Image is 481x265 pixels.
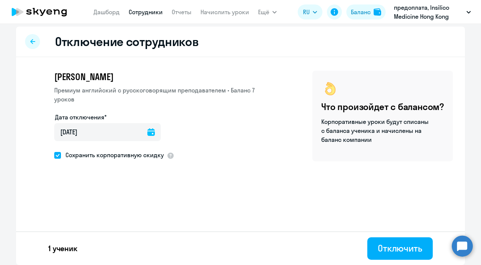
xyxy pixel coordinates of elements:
[298,4,322,19] button: RU
[129,8,163,16] a: Сотрудники
[54,123,161,141] input: дд.мм.гггг
[55,113,107,122] label: Дата отключения*
[390,3,475,21] button: предоплата, Insilico Medicine Hong Kong Limited
[394,3,463,21] p: предоплата, Insilico Medicine Hong Kong Limited
[303,7,310,16] span: RU
[374,8,381,16] img: balance
[321,80,339,98] img: ok
[321,117,430,144] p: Корпоративные уроки будут списаны с баланса ученика и начислены на баланс компании
[54,71,113,83] span: [PERSON_NAME]
[321,101,444,113] h4: Что произойдет с балансом?
[200,8,249,16] a: Начислить уроки
[48,243,77,254] p: 1 ученик
[172,8,192,16] a: Отчеты
[367,237,433,260] button: Отключить
[351,7,371,16] div: Баланс
[94,8,120,16] a: Дашборд
[258,7,269,16] span: Ещё
[258,4,277,19] button: Ещё
[61,150,164,159] span: Сохранить корпоративную скидку
[54,86,274,104] p: Премиум английский с русскоговорящим преподавателем • Баланс 7 уроков
[346,4,386,19] button: Балансbalance
[55,34,199,49] h2: Отключение сотрудников
[378,242,422,254] div: Отключить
